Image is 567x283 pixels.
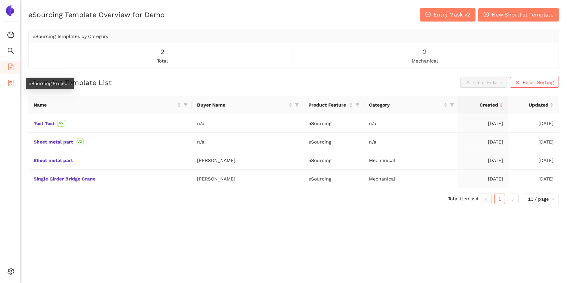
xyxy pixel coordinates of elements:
[448,194,478,204] li: Total items: 4
[463,101,498,109] span: Created
[458,114,508,133] td: [DATE]
[523,79,554,86] span: Reset Sorting
[308,101,348,109] span: Product Feature
[354,100,361,110] span: filter
[57,120,65,127] span: V2
[508,194,519,204] button: right
[295,103,299,107] span: filter
[524,194,559,204] div: Page Size
[7,266,14,279] span: setting
[76,138,84,145] span: V2
[5,5,15,16] img: Logo
[33,34,108,39] span: eSourcing Templates by Category
[364,133,458,151] td: n/a
[7,29,14,42] span: dashboard
[508,194,519,204] li: Next Page
[28,96,192,114] th: this column's title is Name,this column is sortable
[495,194,505,204] a: 1
[192,96,303,114] th: this column's title is Buyer Name,this column is sortable
[294,100,300,110] span: filter
[420,8,476,22] button: plus-circleEntry Mask v2
[492,10,554,19] span: New Shortlist Template
[364,151,458,170] td: Mechanical
[182,100,189,110] span: filter
[458,170,508,188] td: [DATE]
[364,170,458,188] td: Mechanical
[184,103,188,107] span: filter
[34,101,176,109] span: Name
[192,170,303,188] td: [PERSON_NAME]
[481,194,492,204] li: Previous Page
[494,194,505,204] li: 1
[484,12,489,18] span: plus-circle
[528,194,555,204] span: 10 / page
[515,80,520,85] span: close
[508,114,559,133] td: [DATE]
[26,78,74,89] div: eSourcing Projects
[433,10,470,19] span: Entry Mask v2
[192,151,303,170] td: [PERSON_NAME]
[355,103,360,107] span: filter
[197,101,287,109] span: Buyer Name
[423,47,427,57] span: 2
[303,96,364,114] th: this column's title is Product Feature,this column is sortable
[303,151,364,170] td: eSourcing
[481,194,492,204] button: left
[458,151,508,170] td: [DATE]
[7,77,14,91] span: container
[511,197,515,201] span: right
[303,114,364,133] td: eSourcing
[514,101,549,109] span: Updated
[450,103,454,107] span: filter
[412,57,438,65] span: mechanical
[160,47,164,57] span: 2
[484,197,488,201] span: left
[425,12,431,18] span: plus-circle
[303,133,364,151] td: eSourcing
[369,101,442,109] span: Category
[364,114,458,133] td: n/a
[508,151,559,170] td: [DATE]
[364,96,458,114] th: this column's title is Category,this column is sortable
[7,61,14,75] span: file-add
[508,133,559,151] td: [DATE]
[303,170,364,188] td: eSourcing
[7,45,14,58] span: search
[460,77,507,88] button: closeClear Filters
[478,8,559,22] button: plus-circleNew Shortlist Template
[458,133,508,151] td: [DATE]
[192,133,303,151] td: n/a
[510,77,559,88] button: closeReset Sorting
[508,170,559,188] td: [DATE]
[28,10,165,19] h2: eSourcing Template Overview for Demo
[508,96,559,114] th: this column's title is Updated,this column is sortable
[192,114,303,133] td: n/a
[449,100,455,110] span: filter
[157,57,168,65] span: total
